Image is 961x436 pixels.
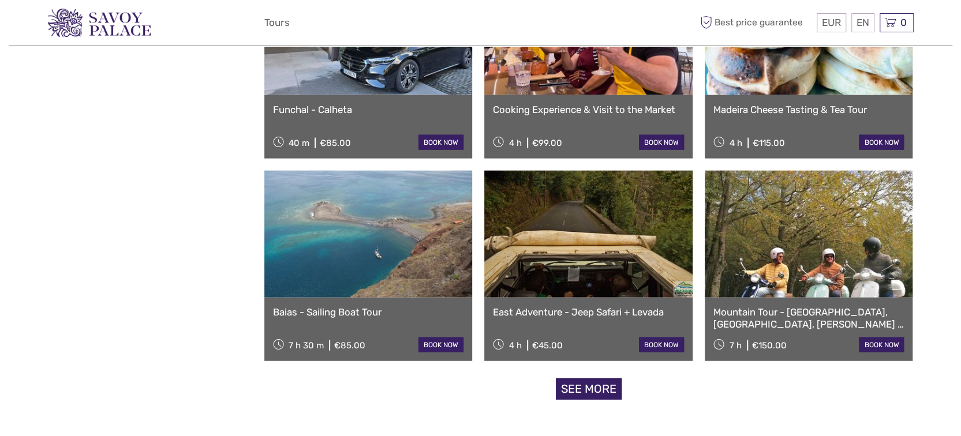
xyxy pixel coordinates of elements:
[418,337,463,352] a: book now
[289,138,309,148] span: 40 m
[639,337,684,352] a: book now
[899,17,908,28] span: 0
[532,340,563,351] div: €45.00
[48,9,151,37] img: 3279-876b4492-ee62-4c61-8ef8-acb0a8f63b96_logo_small.png
[509,138,522,148] span: 4 h
[753,138,785,148] div: €115.00
[509,340,522,351] span: 4 h
[264,14,290,31] a: Tours
[730,138,742,148] span: 4 h
[851,13,874,32] div: EN
[730,340,742,351] span: 7 h
[273,104,464,115] a: Funchal - Calheta
[532,138,562,148] div: €99.00
[859,337,904,352] a: book now
[273,306,464,318] a: Baias - Sailing Boat Tour
[639,135,684,150] a: book now
[334,340,365,351] div: €85.00
[320,138,351,148] div: €85.00
[752,340,787,351] div: €150.00
[859,135,904,150] a: book now
[418,135,463,150] a: book now
[493,104,684,115] a: Cooking Experience & Visit to the Market
[697,13,814,32] span: Best price guarantee
[822,17,841,28] span: EUR
[556,378,622,400] a: See more
[713,104,904,115] a: Madeira Cheese Tasting & Tea Tour
[289,340,324,351] span: 7 h 30 m
[713,306,904,330] a: Mountain Tour - [GEOGRAPHIC_DATA], [GEOGRAPHIC_DATA], [PERSON_NAME] ,[GEOGRAPHIC_DATA][PERSON_NAM...
[493,306,684,318] a: East Adventure - Jeep Safari + Levada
